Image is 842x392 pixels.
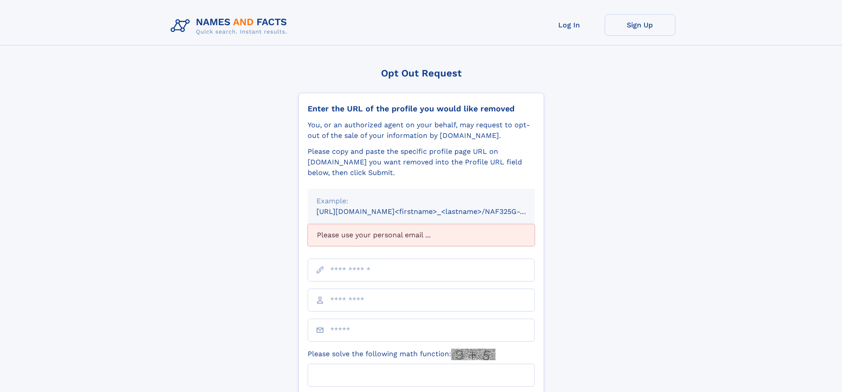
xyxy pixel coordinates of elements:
img: Logo Names and Facts [167,14,294,38]
a: Log In [534,14,605,36]
small: [URL][DOMAIN_NAME]<firstname>_<lastname>/NAF325G-xxxxxxxx [316,207,552,216]
a: Sign Up [605,14,675,36]
div: Please copy and paste the specific profile page URL on [DOMAIN_NAME] you want removed into the Pr... [308,146,535,178]
div: Please use your personal email ... [308,224,535,246]
div: Enter the URL of the profile you would like removed [308,104,535,114]
label: Please solve the following math function: [308,349,495,360]
div: You, or an authorized agent on your behalf, may request to opt-out of the sale of your informatio... [308,120,535,141]
div: Opt Out Request [298,68,544,79]
div: Example: [316,196,526,206]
